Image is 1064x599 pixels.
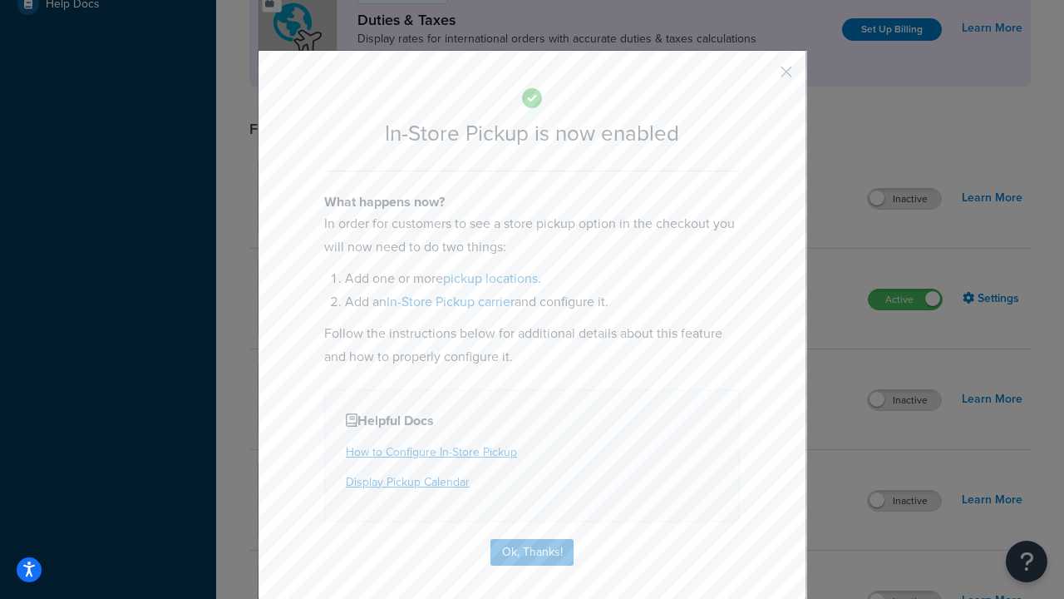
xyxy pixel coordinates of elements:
p: In order for customers to see a store pickup option in the checkout you will now need to do two t... [324,212,740,259]
h4: What happens now? [324,192,740,212]
a: pickup locations [443,269,538,288]
p: Follow the instructions below for additional details about this feature and how to properly confi... [324,322,740,369]
a: How to Configure In-Store Pickup [346,443,517,461]
li: Add one or more . [345,267,740,290]
h4: Helpful Docs [346,411,718,431]
button: Ok, Thanks! [490,539,574,566]
li: Add an and configure it. [345,290,740,314]
a: Display Pickup Calendar [346,473,470,491]
a: In-Store Pickup carrier [387,292,515,311]
h2: In-Store Pickup is now enabled [324,121,740,146]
